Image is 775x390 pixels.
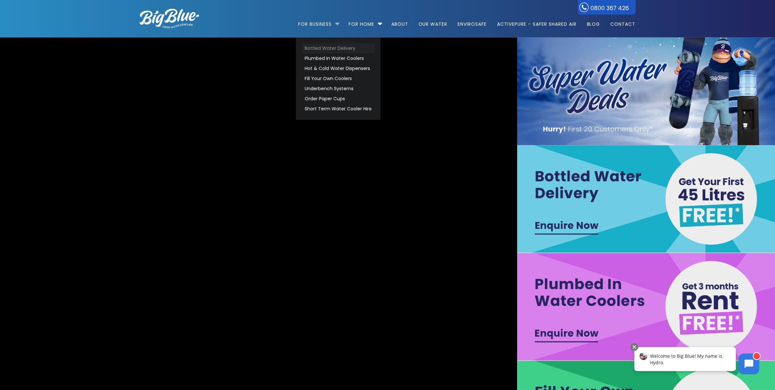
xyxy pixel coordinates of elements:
a: Underbench Systems [302,84,375,94]
a: Short Term Water Cooler Hire [302,104,375,114]
a: Fill Your Own Coolers [302,74,375,84]
a: Plumbed in Water Coolers [302,53,375,63]
iframe: Chatbot [628,342,766,381]
a: Hot & Cold Water Dispensers [302,63,375,74]
a: Bottled Water Delivery [302,43,375,53]
img: logo [140,9,199,28]
a: Order Paper Cups [302,94,375,104]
